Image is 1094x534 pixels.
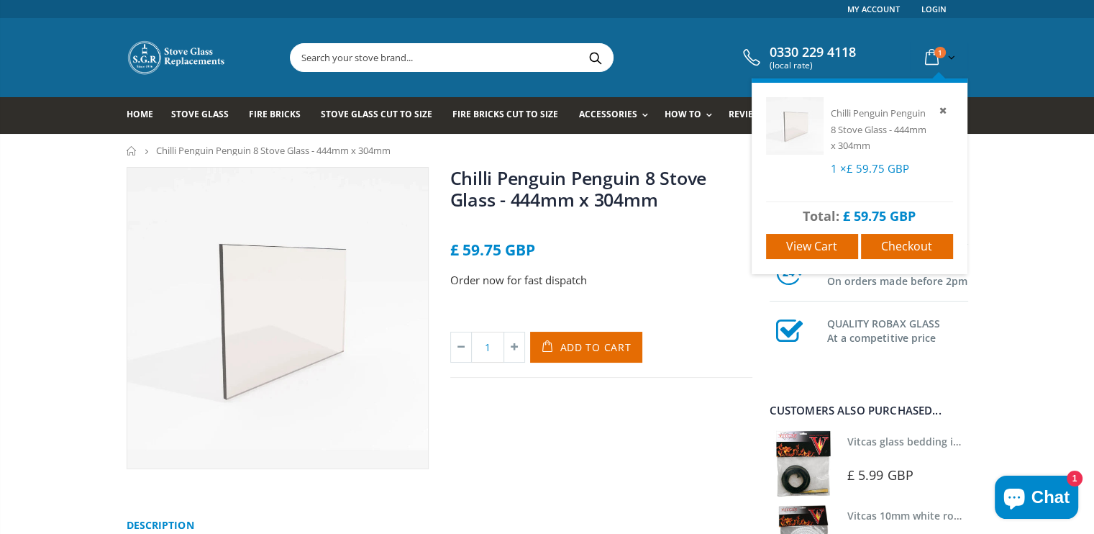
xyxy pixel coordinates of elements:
span: Stove Glass Cut To Size [321,108,432,120]
inbox-online-store-chat: Shopify online store chat [990,476,1082,522]
span: £ 59.75 GBP [847,161,909,176]
input: Search your stove brand... [291,44,774,71]
a: Chilli Penguin Penguin 8 Stove Glass - 444mm x 304mm [450,166,707,212]
span: 1 [934,47,946,58]
span: 1 × [831,161,909,176]
span: Home [127,108,153,120]
span: Add to Cart [560,340,632,354]
span: 0330 229 4118 [770,45,856,60]
span: Fire Bricks Cut To Size [452,108,558,120]
a: 0330 229 4118 (local rate) [739,45,856,71]
span: How To [665,108,701,120]
button: Search [579,44,611,71]
span: £ 59.75 GBP [450,240,535,260]
span: Total: [803,207,839,225]
span: Fire Bricks [249,108,301,120]
span: Chilli Penguin Penguin 8 Stove Glass - 444mm x 304mm [156,144,391,157]
a: Fire Bricks [249,97,311,134]
span: Accessories [578,108,637,120]
span: £ 59.75 GBP [843,207,916,225]
span: View cart [786,238,837,254]
a: 1 [919,43,958,71]
a: Checkout [861,234,953,259]
a: Remove item [936,102,953,119]
p: Order now for fast dispatch [450,272,752,289]
img: widerrectangularstoveglass_48114add-624b-4708-9365-7cb837894a05_800x_crop_center.webp [127,168,428,469]
button: Add to Cart [530,332,643,363]
a: Chilli Penguin Penguin 8 Stove Glass - 444mm x 304mm [831,107,926,152]
div: Customers also purchased... [770,405,968,416]
a: Reviews [729,97,778,134]
img: Stove Glass Replacement [127,40,227,76]
a: Stove Glass [171,97,240,134]
a: Home [127,146,137,155]
a: View cart [766,234,858,259]
a: How To [665,97,719,134]
span: Stove Glass [171,108,229,120]
a: Home [127,97,164,134]
span: £ 5.99 GBP [847,466,913,484]
a: Accessories [578,97,655,134]
a: Fire Bricks Cut To Size [452,97,569,134]
span: Checkout [881,238,932,254]
h3: QUALITY ROBAX GLASS At a competitive price [827,314,968,345]
span: Reviews [729,108,767,120]
img: Chilli Penguin Penguin 8 Stove Glass - 444mm x 304mm [766,97,824,155]
a: Stove Glass Cut To Size [321,97,443,134]
img: Vitcas stove glass bedding in tape [770,430,837,497]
